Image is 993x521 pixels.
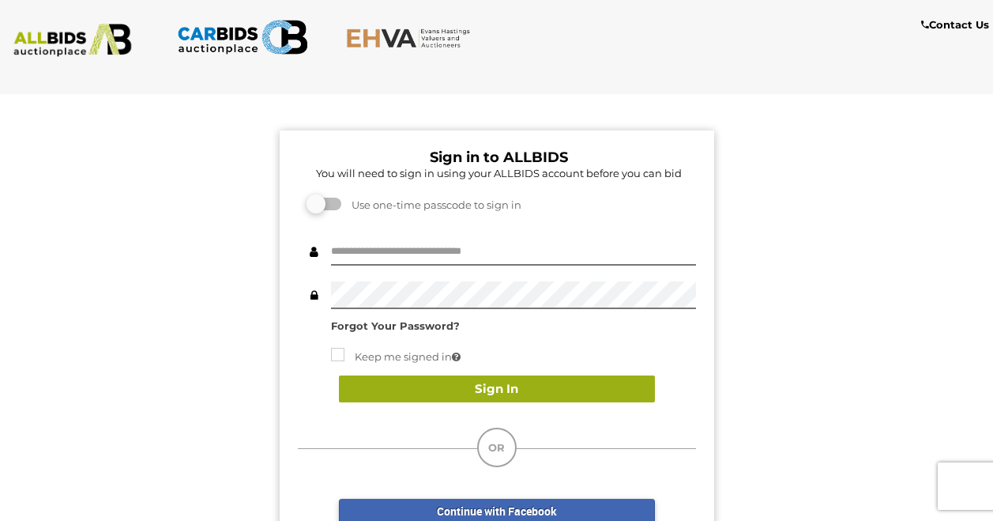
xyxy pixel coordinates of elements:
img: EHVA.com.au [346,28,477,48]
a: Forgot Your Password? [331,319,460,332]
h5: You will need to sign in using your ALLBIDS account before you can bid [302,168,696,179]
div: OR [477,428,517,467]
img: ALLBIDS.com.au [7,24,138,57]
b: Sign in to ALLBIDS [430,149,568,166]
button: Sign In [339,376,655,403]
label: Keep me signed in [331,348,461,366]
b: Contact Us [921,18,989,31]
img: CARBIDS.com.au [177,16,308,59]
a: Contact Us [921,16,993,34]
span: Use one-time passcode to sign in [344,198,521,211]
